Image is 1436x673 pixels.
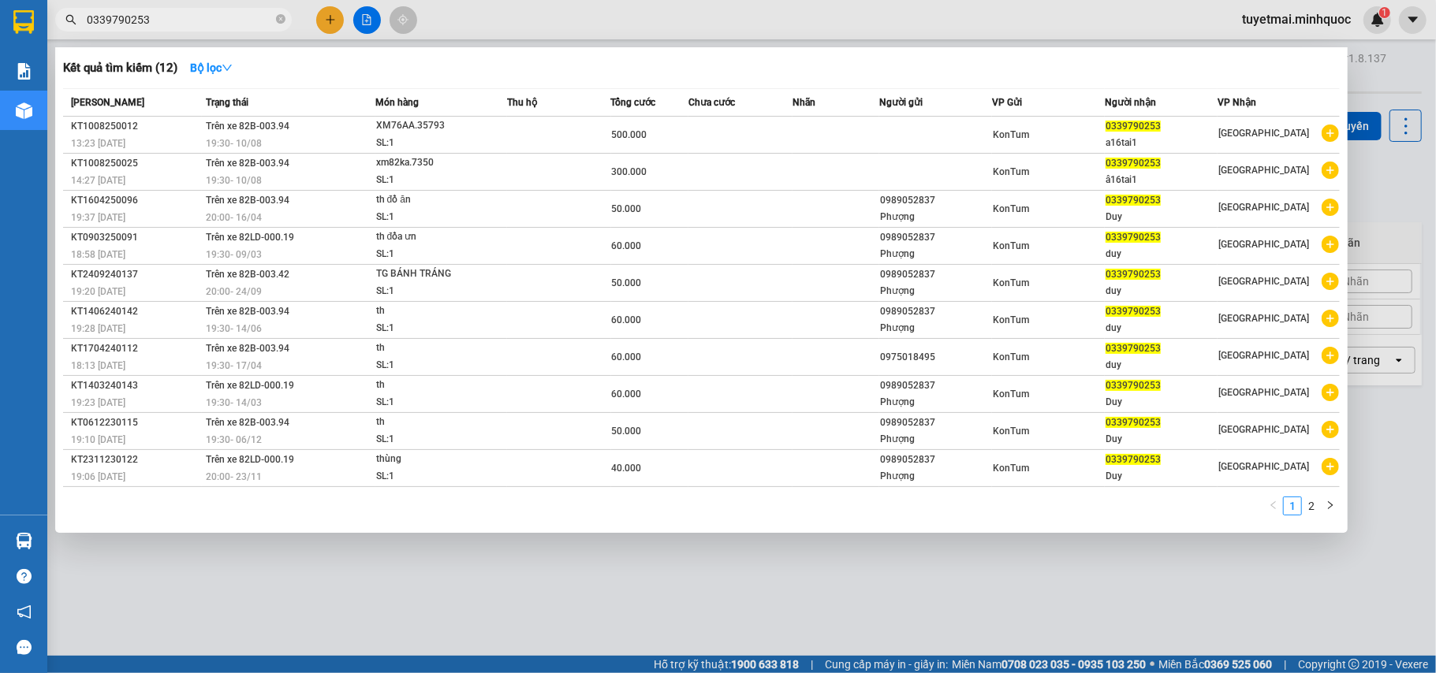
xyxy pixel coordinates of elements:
[376,229,494,246] div: th đồa ưn
[1106,380,1161,391] span: 0339790253
[376,303,494,320] div: th
[206,380,294,391] span: Trên xe 82LD-000.19
[1322,310,1339,327] span: plus-circle
[190,61,233,74] strong: Bộ lọc
[16,533,32,549] img: warehouse-icon
[1106,417,1161,428] span: 0339790253
[993,277,1029,288] span: KonTum
[1322,421,1339,438] span: plus-circle
[1283,496,1302,515] li: 1
[206,158,289,169] span: Trên xe 82B-003.94
[993,314,1029,325] span: KonTum
[1218,165,1309,176] span: [GEOGRAPHIC_DATA]
[376,414,494,431] div: th
[880,303,991,320] div: 0989052837
[376,209,494,226] div: SL: 1
[1218,239,1309,250] span: [GEOGRAPHIC_DATA]
[376,246,494,263] div: SL: 1
[1322,273,1339,290] span: plus-circle
[206,434,262,445] span: 19:30 - 06/12
[1106,121,1161,132] span: 0339790253
[376,172,494,189] div: SL: 1
[71,212,125,223] span: 19:37 [DATE]
[1322,347,1339,364] span: plus-circle
[1106,320,1217,336] div: duy
[880,349,991,366] div: 0975018495
[376,154,494,172] div: xm82ka.7350
[612,463,642,474] span: 40.000
[1218,387,1309,398] span: [GEOGRAPHIC_DATA]
[206,471,262,482] span: 20:00 - 23/11
[1218,313,1309,324] span: [GEOGRAPHIC_DATA]
[1106,269,1161,280] span: 0339790253
[1106,454,1161,465] span: 0339790253
[993,203,1029,214] span: KonTum
[71,397,125,408] span: 19:23 [DATE]
[1106,431,1217,448] div: Duy
[1322,236,1339,253] span: plus-circle
[71,175,125,186] span: 14:27 [DATE]
[376,266,494,283] div: TG BÁNH TRÁNG
[206,249,262,260] span: 19:30 - 09/03
[206,232,294,243] span: Trên xe 82LD-000.19
[612,426,642,437] span: 50.000
[1218,276,1309,287] span: [GEOGRAPHIC_DATA]
[375,97,419,108] span: Món hàng
[177,55,245,80] button: Bộ lọcdown
[1218,128,1309,139] span: [GEOGRAPHIC_DATA]
[1322,162,1339,179] span: plus-circle
[880,192,991,209] div: 0989052837
[1218,350,1309,361] span: [GEOGRAPHIC_DATA]
[1106,306,1161,317] span: 0339790253
[880,415,991,431] div: 0989052837
[1264,496,1283,515] li: Previous Page
[17,604,32,619] span: notification
[1106,135,1217,151] div: a16tai1
[1106,209,1217,225] div: Duy
[206,138,262,149] span: 19:30 - 10/08
[17,569,32,584] span: question-circle
[276,13,285,28] span: close-circle
[1322,125,1339,142] span: plus-circle
[206,343,289,354] span: Trên xe 82B-003.94
[993,389,1029,400] span: KonTum
[880,394,991,411] div: Phượng
[1106,343,1161,354] span: 0339790253
[206,195,289,206] span: Trên xe 82B-003.94
[1303,497,1320,515] a: 2
[880,320,991,336] div: Phượng
[1106,158,1161,169] span: 0339790253
[71,303,201,320] div: KT1406240142
[880,377,991,394] div: 0989052837
[611,97,656,108] span: Tổng cước
[1326,500,1335,510] span: right
[507,97,537,108] span: Thu hộ
[880,431,991,448] div: Phượng
[1322,458,1339,475] span: plus-circle
[880,266,991,283] div: 0989052837
[206,306,289,317] span: Trên xe 82B-003.94
[376,468,494,485] div: SL: 1
[612,351,642,363] span: 60.000
[222,62,233,73] span: down
[71,340,201,357] div: KT1704240112
[612,314,642,325] span: 60.000
[1218,97,1256,108] span: VP Nhận
[1302,496,1321,515] li: 2
[206,212,262,223] span: 20:00 - 16/04
[612,129,647,140] span: 500.000
[688,97,735,108] span: Chưa cước
[376,394,494,411] div: SL: 1
[376,117,494,135] div: XM76AA.35793
[993,240,1029,251] span: KonTum
[71,415,201,431] div: KT0612230115
[879,97,923,108] span: Người gửi
[71,249,125,260] span: 18:58 [DATE]
[1321,496,1340,515] li: Next Page
[1321,496,1340,515] button: right
[1106,172,1217,188] div: â16tai1
[1218,424,1309,435] span: [GEOGRAPHIC_DATA]
[71,97,144,108] span: [PERSON_NAME]
[71,434,125,445] span: 19:10 [DATE]
[71,360,125,371] span: 18:13 [DATE]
